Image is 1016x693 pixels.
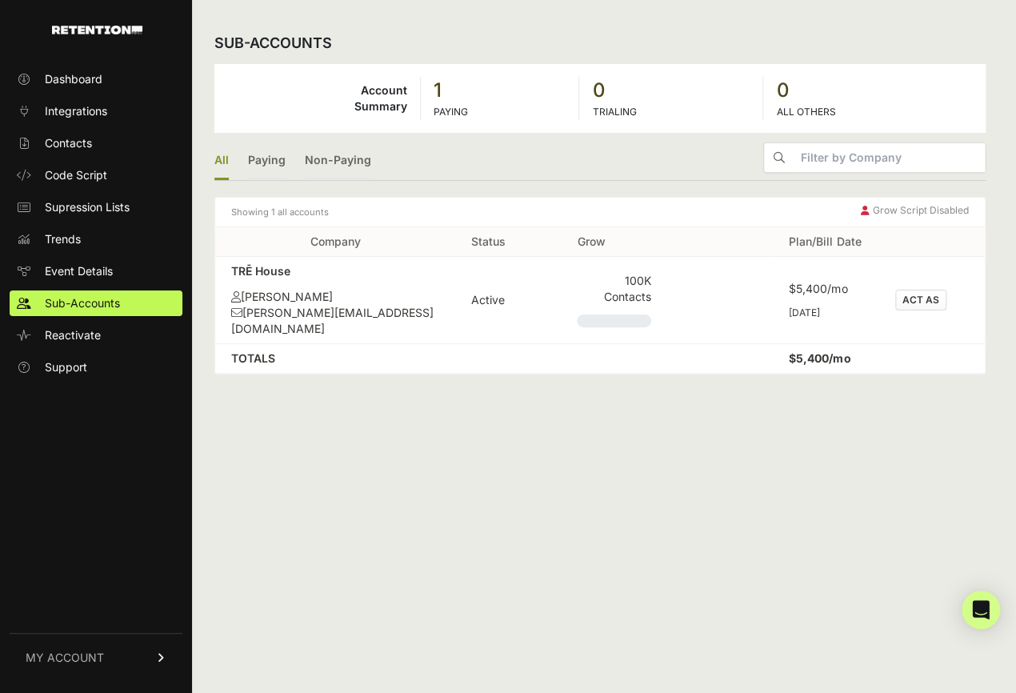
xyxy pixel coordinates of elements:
th: Grow [561,227,666,257]
span: Support [45,359,87,375]
div: TRĒ House [231,263,439,279]
span: Integrations [45,103,107,119]
a: Support [10,355,182,380]
a: Code Script [10,162,182,188]
span: Sub-Accounts [45,295,120,311]
div: [DATE] [789,306,862,319]
strong: $5,400/mo [789,351,850,365]
label: TRIALING [592,106,636,118]
a: Integrations [10,98,182,124]
div: Open Intercom Messenger [962,591,1000,629]
button: ACT AS [895,290,946,310]
a: MY ACCOUNT [10,633,182,682]
th: Company [215,227,455,257]
a: Dashboard [10,66,182,92]
div: $5,400/mo [789,281,862,297]
span: Code Script [45,167,107,183]
strong: 1 [434,78,566,103]
span: Event Details [45,263,113,279]
th: Status [455,227,561,257]
td: Account Summary [214,77,420,120]
a: Non-Paying [305,142,371,180]
span: Reactivate [45,327,101,343]
img: Retention.com [52,26,142,34]
span: MY ACCOUNT [26,650,104,666]
a: Reactivate [10,322,182,348]
label: PAYING [434,106,468,118]
span: Trends [45,231,81,247]
a: Sub-Accounts [10,290,182,316]
div: Grow Script Disabled [861,204,969,220]
small: Showing 1 all accounts [231,204,329,220]
div: Plan Usage: 0% [577,314,650,327]
div: 100K Contacts [577,273,650,305]
td: Active [455,257,561,344]
a: Trends [10,226,182,252]
h2: Sub-accounts [214,32,332,54]
a: Supression Lists [10,194,182,220]
a: Paying [248,142,286,180]
strong: 0 [776,78,973,103]
div: [PERSON_NAME][EMAIL_ADDRESS][DOMAIN_NAME] [231,305,439,337]
a: Contacts [10,130,182,156]
span: Dashboard [45,71,102,87]
strong: 0 [592,78,750,103]
div: [PERSON_NAME] [231,289,439,305]
label: ALL OTHERS [776,106,835,118]
a: Event Details [10,258,182,284]
span: Supression Lists [45,199,130,215]
th: Plan/Bill Date [773,227,878,257]
span: Contacts [45,135,92,151]
input: Filter by Company [794,143,985,172]
td: TOTALS [215,344,455,374]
